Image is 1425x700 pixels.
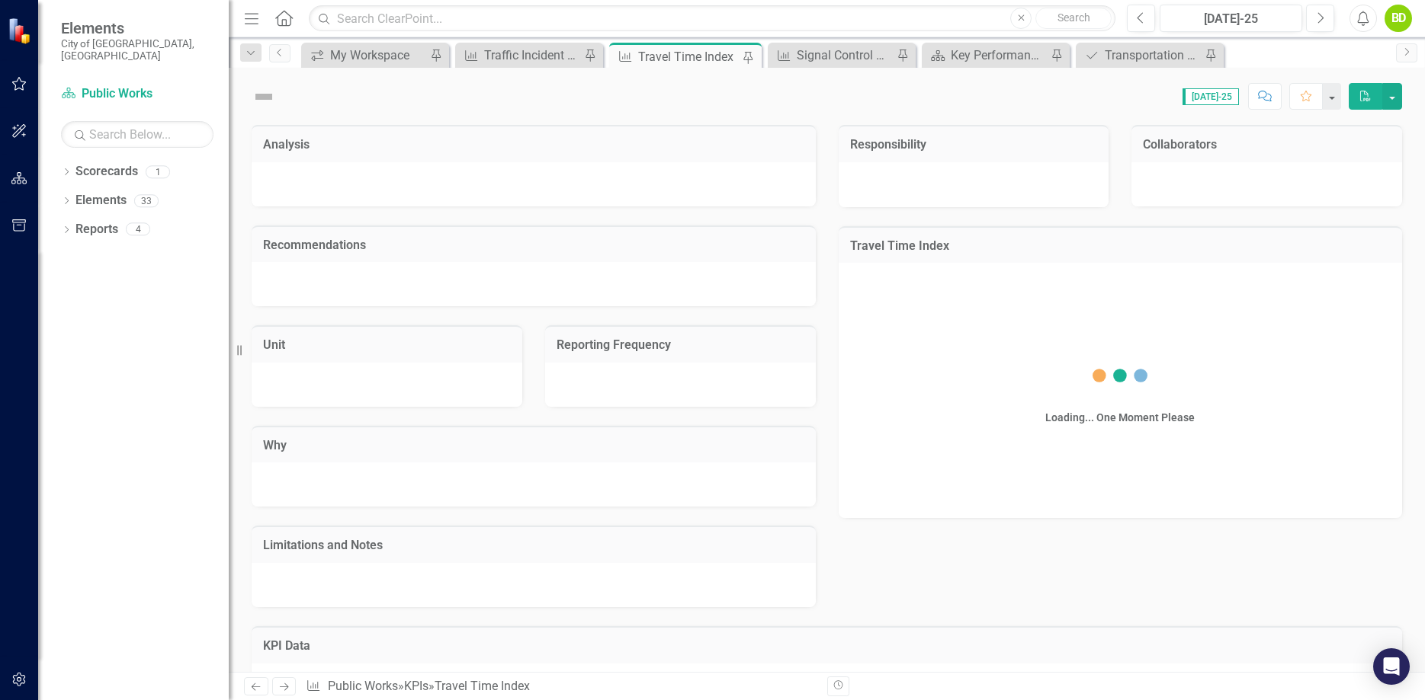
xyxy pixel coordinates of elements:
a: Key Performance Indicator Report [926,46,1047,65]
h3: Limitations and Notes [263,539,804,552]
div: Travel Time Index [638,47,739,66]
div: 4 [126,223,150,236]
a: Transportation Management [1080,46,1201,65]
span: [DATE]-25 [1183,88,1239,105]
h3: Responsibility [850,138,1098,152]
div: 1 [146,165,170,178]
button: [DATE]-25 [1160,5,1302,32]
input: Search Below... [61,121,213,148]
div: Loading... One Moment Please [1045,410,1195,425]
div: Travel Time Index [435,679,530,693]
a: Reports [75,221,118,238]
h3: Unit [263,338,511,352]
button: BD [1385,5,1412,32]
h3: Collaborators [1143,138,1391,152]
a: Public Works [328,679,398,693]
div: Open Intercom Messenger [1373,648,1410,685]
a: My Workspace [305,46,426,65]
div: Transportation Management [1105,46,1201,65]
div: My Workspace [330,46,426,65]
button: Search [1035,8,1112,29]
h3: KPI Data [263,639,1391,653]
a: Signal Control % Uptime [772,46,893,65]
div: Signal Control % Uptime [797,46,893,65]
a: KPIs [404,679,428,693]
img: ClearPoint Strategy [7,17,35,45]
a: Elements [75,192,127,209]
span: Search [1058,11,1090,24]
h3: Analysis [263,138,804,152]
div: [DATE]-25 [1165,10,1297,28]
a: Scorecards [75,163,138,181]
a: Public Works [61,85,213,103]
div: 33 [134,194,159,207]
a: Traffic Incident Confirmation [459,46,580,65]
h3: Reporting Frequency [557,338,804,352]
img: Not Defined [252,85,276,109]
span: Elements [61,19,213,37]
div: Traffic Incident Confirmation [484,46,580,65]
h3: Recommendations [263,238,804,252]
div: Key Performance Indicator Report [951,46,1047,65]
div: » » [306,678,815,695]
small: City of [GEOGRAPHIC_DATA], [GEOGRAPHIC_DATA] [61,37,213,62]
h3: Why [263,439,804,452]
h3: Travel Time Index [850,239,1391,253]
input: Search ClearPoint... [309,5,1115,32]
